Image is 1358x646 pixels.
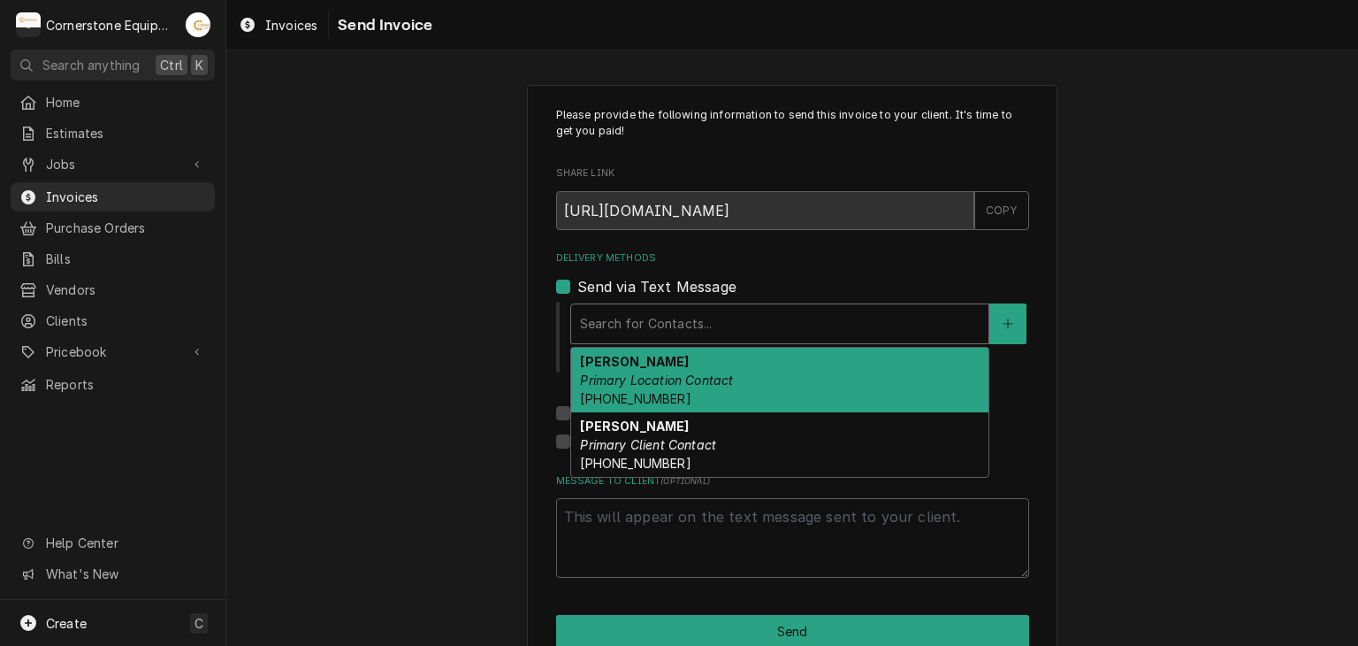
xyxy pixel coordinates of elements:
[46,311,206,330] span: Clients
[1003,318,1013,330] svg: Create New Contact
[195,56,203,74] span: K
[660,476,710,486] span: ( optional )
[556,166,1029,229] div: Share Link
[11,306,215,335] a: Clients
[46,534,204,552] span: Help Center
[46,219,206,237] span: Purchase Orders
[989,304,1026,344] button: Create New Contact
[46,281,206,299] span: Vendors
[974,191,1029,230] button: COPY
[46,188,206,206] span: Invoices
[556,107,1029,140] p: Please provide the following information to send this invoice to your client. It's time to get yo...
[11,244,215,273] a: Bills
[11,150,215,179] a: Go to Jobs
[556,251,1029,265] label: Delivery Methods
[42,56,140,74] span: Search anything
[46,375,206,394] span: Reports
[232,11,324,40] a: Invoices
[11,50,215,81] button: Search anythingCtrlK
[580,354,689,369] strong: [PERSON_NAME]
[556,107,1029,578] div: Invoice Send Form
[11,528,215,558] a: Go to Help Center
[577,276,736,297] label: Send via Text Message
[46,16,176,35] div: Cornerstone Equipment Repair, LLC
[11,559,215,588] a: Go to What's New
[46,250,206,268] span: Bills
[580,456,690,471] span: [PHONE_NUMBER]
[580,419,689,434] strong: [PERSON_NAME]
[46,155,179,173] span: Jobs
[160,56,183,74] span: Ctrl
[16,12,41,37] div: Cornerstone Equipment Repair, LLC's Avatar
[46,93,206,112] span: Home
[11,275,215,304] a: Vendors
[186,12,210,37] div: AB
[11,370,215,399] a: Reports
[16,12,41,37] div: C
[11,182,215,211] a: Invoices
[332,13,432,37] span: Send Invoice
[46,616,87,631] span: Create
[46,565,204,583] span: What's New
[11,337,215,366] a: Go to Pricebook
[580,391,690,406] span: [PHONE_NUMBER]
[265,16,317,35] span: Invoices
[195,614,203,633] span: C
[580,373,733,388] em: Primary Location Contact
[46,342,179,361] span: Pricebook
[186,12,210,37] div: Andrew Buigues's Avatar
[556,166,1029,181] label: Share Link
[580,437,716,452] em: Primary Client Contact
[556,251,1029,452] div: Delivery Methods
[556,474,1029,488] label: Message to Client
[11,119,215,148] a: Estimates
[11,213,215,242] a: Purchase Orders
[11,88,215,117] a: Home
[46,124,206,142] span: Estimates
[556,474,1029,578] div: Message to Client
